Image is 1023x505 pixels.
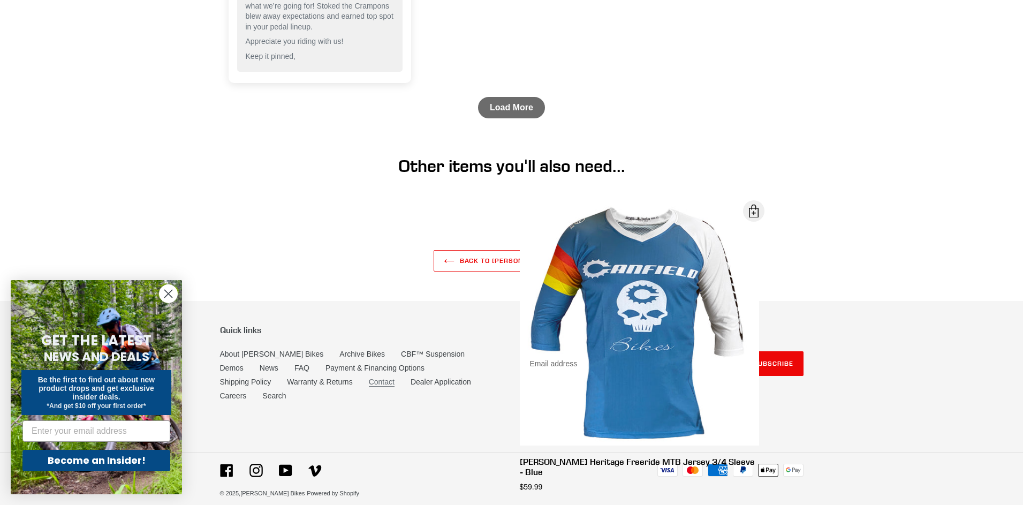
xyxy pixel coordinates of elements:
a: Warranty & Returns [287,378,352,386]
input: Enter your email address [22,420,170,442]
a: Contact [369,378,395,387]
p: Appreciate you riding with us! [246,36,394,47]
a: Shipping Policy [220,378,271,386]
a: Careers [220,391,247,400]
span: *And get $10 off your first order* [47,402,146,410]
button: Close dialog [159,284,178,303]
button: Subscribe [743,351,804,376]
a: Search [262,391,286,400]
a: Powered by Shopify [307,490,359,496]
h1: Other items you'll also need... [220,156,804,176]
a: Archive Bikes [339,350,385,358]
a: News [260,364,278,372]
a: [PERSON_NAME] Bikes [240,490,305,496]
span: Be the first to find out about new product drops and get exclusive insider deals. [38,375,155,401]
a: Back to [PERSON_NAME] PEDALS [434,250,590,272]
a: FAQ [294,364,309,372]
p: Quick links [220,325,504,335]
a: Load More [478,97,545,118]
span: NEWS AND DEALS [44,348,149,365]
a: [PERSON_NAME] Heritage Freeride MTB Jersey 3/4 Sleeve - Blue $59.99 Open Dialog Canfield Heritage... [520,206,760,493]
button: Become an Insider! [22,450,170,471]
span: GET THE LATEST [41,331,151,350]
a: Dealer Application [411,378,471,386]
a: Demos [220,364,244,372]
a: CBF™ Suspension [401,350,465,358]
p: Keep it pinned, [246,51,394,62]
a: Payment & Financing Options [325,364,425,372]
a: About [PERSON_NAME] Bikes [220,350,324,358]
span: Subscribe [753,359,793,367]
small: © 2025, [220,490,305,496]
